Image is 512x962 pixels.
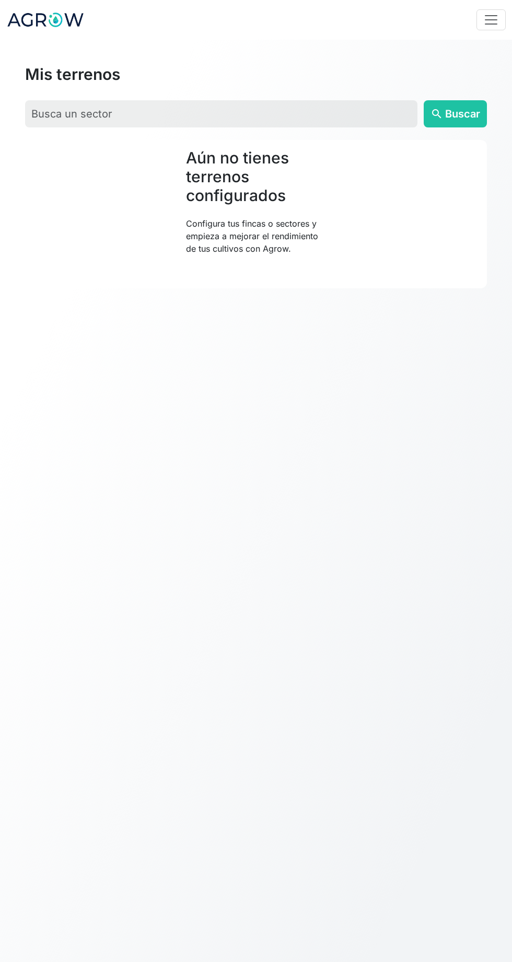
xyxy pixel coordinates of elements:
[25,65,120,84] h2: Mis terrenos
[6,7,85,33] img: Agrow Analytics
[424,100,487,127] button: searchBuscar
[25,100,417,127] input: Busca un sector
[430,108,443,120] span: search
[186,217,326,255] p: Configura tus fincas o sectores y empieza a mejorar el rendimiento de tus cultivos con Agrow.
[476,9,506,30] button: Toggle navigation
[445,106,480,122] span: Buscar
[186,148,326,205] h2: Aún no tienes terrenos configurados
